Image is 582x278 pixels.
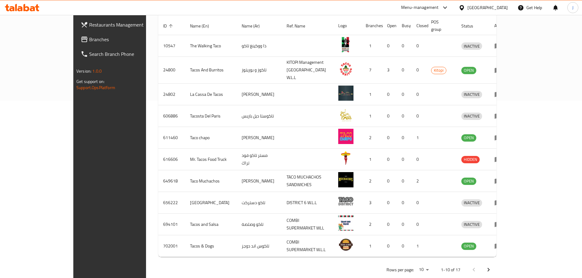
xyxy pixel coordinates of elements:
[89,21,166,28] span: Restaurants Management
[361,170,382,192] td: 2
[494,42,506,49] div: Menu
[76,32,170,47] a: Branches
[494,156,506,163] div: Menu
[397,57,412,84] td: 0
[494,177,506,185] div: Menu
[282,57,333,84] td: KITOPI Management [GEOGRAPHIC_DATA] W.L.L
[382,170,397,192] td: 0
[185,105,237,127] td: Tacosta Del Paris
[338,107,353,122] img: Tacosta Del Paris
[441,266,460,274] p: 1-10 of 17
[461,134,476,141] span: OPEN
[412,84,426,105] td: 0
[76,47,170,61] a: Search Branch Phone
[338,61,353,77] img: Tacos And Burritos
[89,50,166,58] span: Search Branch Phone
[416,265,431,274] div: Rows per page:
[76,17,170,32] a: Restaurants Management
[494,67,506,74] div: Menu
[461,178,476,185] div: OPEN
[185,214,237,235] td: Tacos and Salsa
[282,235,333,257] td: COMBI SUPERMARKET W.L.L
[361,127,382,149] td: 2
[382,235,397,257] td: 0
[461,22,481,30] span: Status
[333,16,361,35] th: Logo
[397,170,412,192] td: 0
[158,127,185,149] td: 611460
[461,134,476,142] div: OPEN
[158,170,185,192] td: 649618
[237,57,282,84] td: تاكوز و بوريتوز
[237,127,282,149] td: [PERSON_NAME]
[158,35,185,57] td: 10547
[361,149,382,170] td: 1
[397,16,412,35] th: Busy
[481,262,496,277] button: Next page
[76,84,115,92] a: Support.OpsPlatform
[237,149,282,170] td: مستر تاكو فود تراك
[338,215,353,231] img: Tacos and Salsa
[282,192,333,214] td: DISTRICT 6 W.L.L
[158,149,185,170] td: 616606
[185,35,237,57] td: The Walking Taco
[361,192,382,214] td: 3
[397,149,412,170] td: 0
[382,192,397,214] td: 0
[237,192,282,214] td: تاكو دستركت
[237,35,282,57] td: ذا ووكينغ تاكو
[494,134,506,141] div: Menu
[382,149,397,170] td: 0
[76,67,91,75] span: Version:
[412,35,426,57] td: 0
[185,127,237,149] td: Taco chapo
[494,221,506,228] div: Menu
[397,192,412,214] td: 0
[412,127,426,149] td: 1
[361,16,382,35] th: Branches
[190,22,217,30] span: Name (En)
[158,105,185,127] td: 606886
[461,42,482,50] div: INACTIVE
[412,214,426,235] td: 0
[158,192,185,214] td: 656222
[461,91,482,98] div: INACTIVE
[338,194,353,209] img: TACO DISTRICT
[76,78,104,85] span: Get support on:
[461,243,476,250] div: OPEN
[397,127,412,149] td: 0
[338,129,353,144] img: Taco chapo
[382,127,397,149] td: 0
[158,84,185,105] td: 24802
[397,84,412,105] td: 0
[237,214,282,235] td: تاكو وصلصة
[461,199,482,206] span: INACTIVE
[185,192,237,214] td: [GEOGRAPHIC_DATA]
[431,18,449,33] span: POS group
[361,105,382,127] td: 1
[237,84,282,105] td: [PERSON_NAME]
[461,156,480,163] span: HIDDEN
[92,67,102,75] span: 1.0.0
[361,35,382,57] td: 1
[412,235,426,257] td: 1
[237,105,282,127] td: تاكوستا ديل باريس
[338,172,353,187] img: Taco Muchachos
[461,113,482,120] span: INACTIVE
[287,22,313,30] span: Ref. Name
[412,105,426,127] td: 0
[158,214,185,235] td: 694101
[185,149,237,170] td: Mr. Tacos Food Truck
[158,16,511,257] table: enhanced table
[163,22,175,30] span: ID
[397,235,412,257] td: 0
[361,57,382,84] td: 7
[361,84,382,105] td: 1
[494,112,506,120] div: Menu
[382,16,397,35] th: Open
[494,91,506,98] div: Menu
[185,57,237,84] td: Tacos And Burritos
